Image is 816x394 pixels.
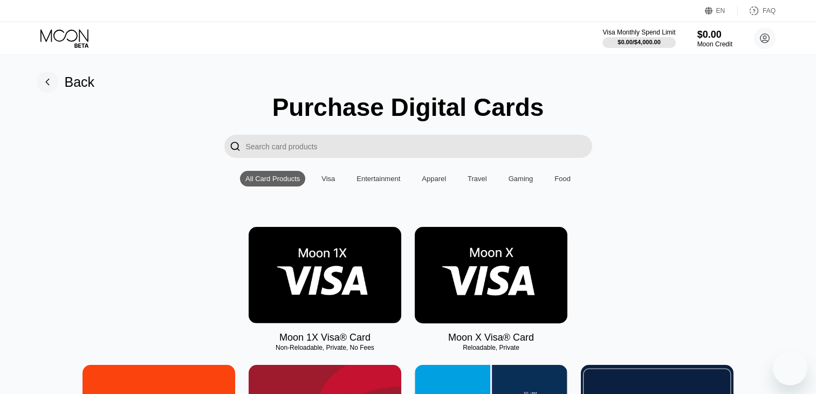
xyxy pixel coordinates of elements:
[602,29,675,36] div: Visa Monthly Spend Limit
[462,171,492,186] div: Travel
[279,332,371,343] div: Moon 1X Visa® Card
[549,171,576,186] div: Food
[416,171,451,186] div: Apparel
[415,344,567,351] div: Reloadable, Private
[509,175,533,183] div: Gaming
[448,332,534,343] div: Moon X Visa® Card
[356,175,400,183] div: Entertainment
[763,7,776,15] div: FAQ
[738,5,776,16] div: FAQ
[321,175,335,183] div: Visa
[422,175,446,183] div: Apparel
[249,344,401,351] div: Non-Reloadable, Private, No Fees
[697,29,732,40] div: $0.00
[65,74,95,90] div: Back
[554,175,571,183] div: Food
[468,175,487,183] div: Travel
[697,40,732,48] div: Moon Credit
[602,29,675,48] div: Visa Monthly Spend Limit$0.00/$4,000.00
[37,71,95,93] div: Back
[240,171,305,186] div: All Card Products
[697,29,732,48] div: $0.00Moon Credit
[773,351,807,385] iframe: Button to launch messaging window
[272,93,544,122] div: Purchase Digital Cards
[618,39,661,45] div: $0.00 / $4,000.00
[230,140,241,153] div: 
[716,7,725,15] div: EN
[246,135,592,158] input: Search card products
[245,175,300,183] div: All Card Products
[351,171,406,186] div: Entertainment
[224,135,246,158] div: 
[503,171,539,186] div: Gaming
[705,5,738,16] div: EN
[316,171,340,186] div: Visa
